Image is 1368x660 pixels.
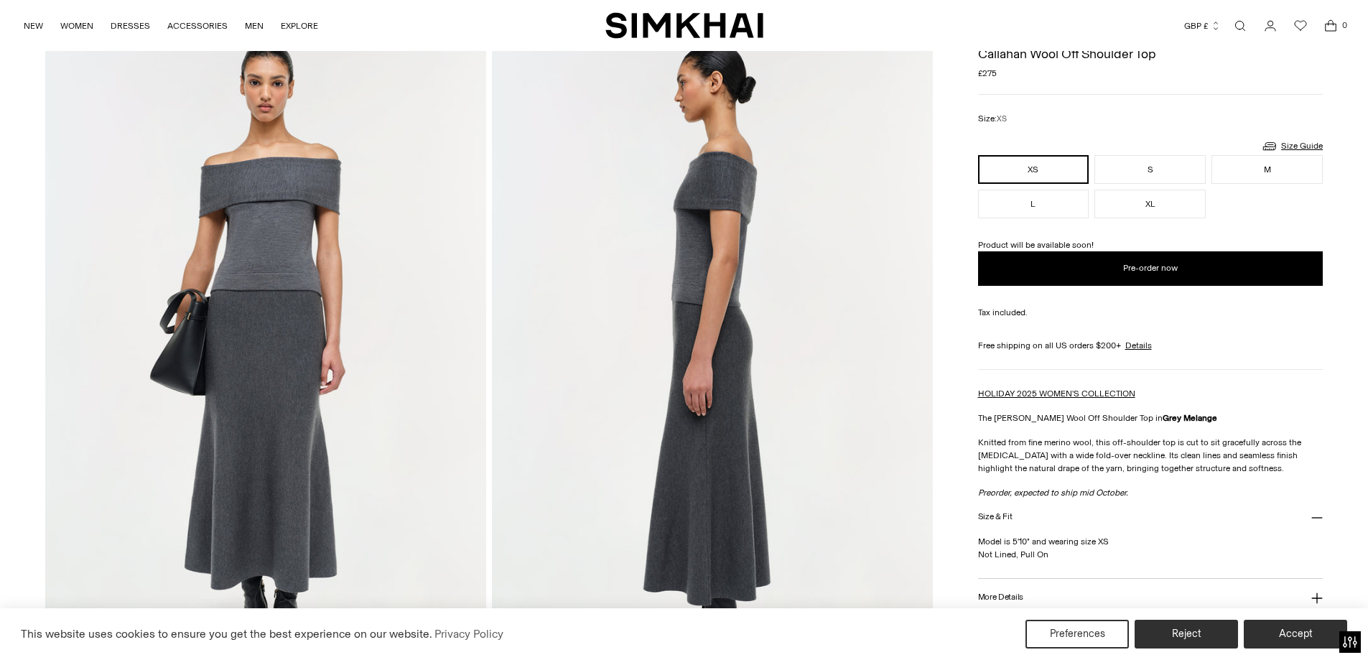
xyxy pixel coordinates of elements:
button: Accept [1244,620,1347,649]
strong: Grey Melange [1163,413,1217,423]
button: More Details [978,579,1323,615]
button: S [1094,155,1206,184]
span: 0 [1338,19,1351,32]
h3: More Details [978,592,1023,602]
a: Open cart modal [1316,11,1345,40]
span: This website uses cookies to ensure you get the best experience on our website. [21,627,432,641]
em: Preorder, expected to ship mid October. [978,488,1128,498]
a: Details [1125,339,1152,352]
button: Size & Fit [978,499,1323,536]
button: Add to Bag [978,251,1323,286]
a: WOMEN [60,10,93,42]
a: Wishlist [1286,11,1315,40]
button: L [978,190,1089,218]
h1: Callahan Wool Off Shoulder Top [978,47,1323,60]
p: Product will be available soon! [978,238,1323,251]
a: SIMKHAI [605,11,763,39]
a: Open search modal [1226,11,1255,40]
button: XS [978,155,1089,184]
button: GBP £ [1184,10,1221,42]
a: Size Guide [1261,137,1323,155]
button: M [1211,155,1323,184]
span: £275 [978,67,997,80]
button: XL [1094,190,1206,218]
p: The [PERSON_NAME] Wool Off Shoulder Top in [978,412,1323,424]
button: Reject [1135,620,1238,649]
a: ACCESSORIES [167,10,228,42]
a: MEN [245,10,264,42]
div: Tax included. [978,306,1323,319]
p: Knitted from fine merino wool, this off-shoulder top is cut to sit gracefully across the [MEDICAL... [978,436,1323,475]
button: Preferences [1025,620,1129,649]
h3: Size & Fit [978,512,1013,521]
p: Model is 5'10" and wearing size XS Not Lined, Pull On [978,535,1323,561]
div: Free shipping on all US orders $200+ [978,339,1323,352]
a: NEW [24,10,43,42]
a: EXPLORE [281,10,318,42]
a: Go to the account page [1256,11,1285,40]
a: DRESSES [111,10,150,42]
label: Size: [978,112,1007,126]
a: Privacy Policy (opens in a new tab) [432,623,506,645]
a: HOLIDAY 2025 WOMEN'S COLLECTION [978,389,1135,399]
span: Pre-order now [1123,262,1178,274]
span: XS [997,114,1007,124]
